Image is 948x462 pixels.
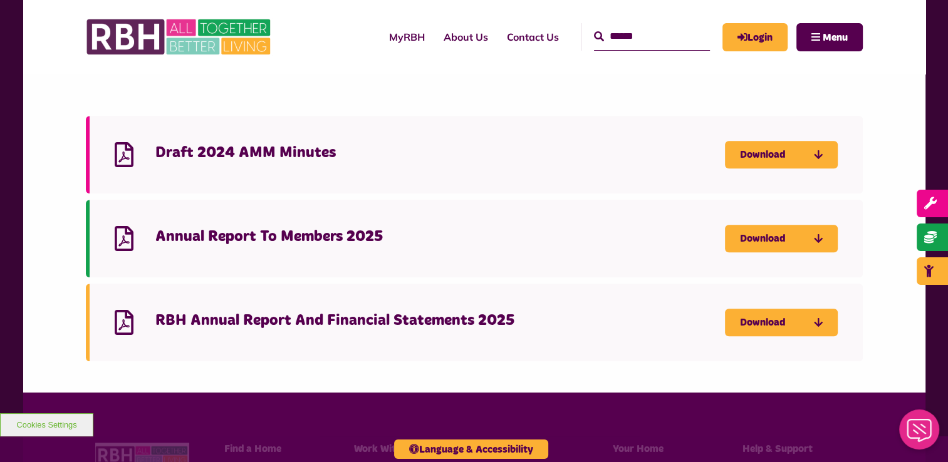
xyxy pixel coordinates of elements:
[86,13,274,61] img: RBH
[725,141,838,168] a: Download Draft 2024 AMM Minutes - open in a new tab
[796,23,863,51] button: Navigation
[722,23,788,51] a: MyRBH
[155,227,725,247] h4: Annual Report To Members 2025
[380,20,434,54] a: MyRBH
[594,23,710,50] input: Search
[434,20,497,54] a: About Us
[725,309,838,336] a: Download RBH Annual Report And Financial Statements 2025 - open in a new tab
[497,20,568,54] a: Contact Us
[394,439,548,459] button: Language & Accessibility
[725,225,838,252] a: Download Annual Report To Members 2025 - open in a new tab
[892,406,948,462] iframe: Netcall Web Assistant for live chat
[823,33,848,43] span: Menu
[155,143,725,163] h4: Draft 2024 AMM Minutes
[155,311,725,331] h4: RBH Annual Report And Financial Statements 2025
